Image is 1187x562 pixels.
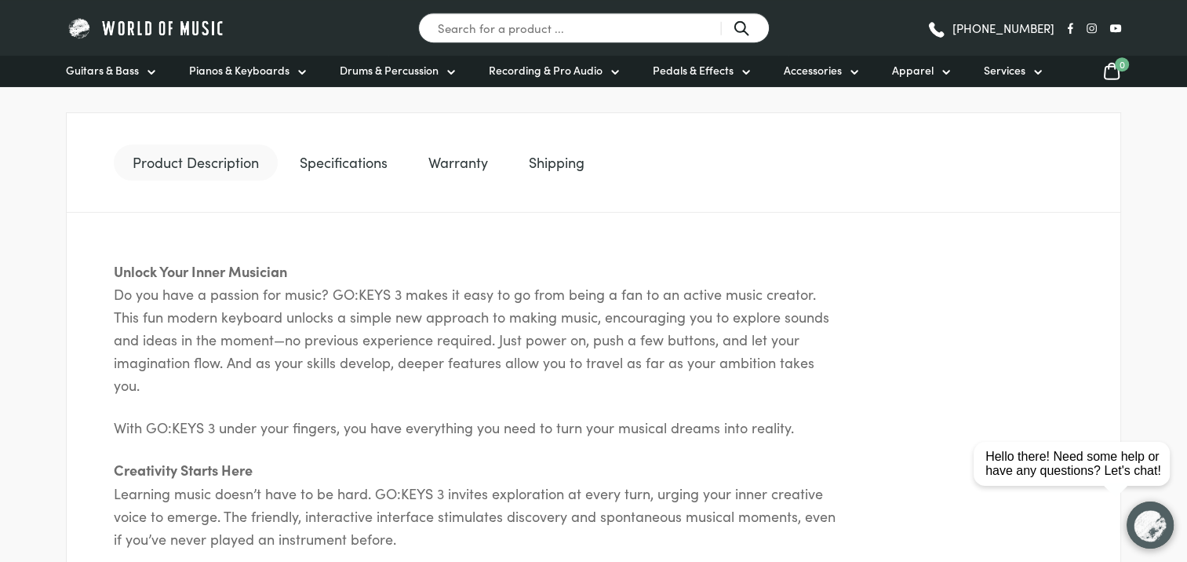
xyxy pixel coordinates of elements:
[114,416,836,439] p: With GO:KEYS 3 under your fingers, you have everything you need to turn your musical dreams into ...
[66,62,139,78] span: Guitars & Bass
[114,260,836,397] p: Do you have a passion for music? GO:KEYS 3 makes it easy to go from being a fan to an active musi...
[114,144,278,181] a: Product Description
[114,458,836,549] p: Learning music doesn’t have to be hard. GO:KEYS 3 invites exploration at every turn, urging your ...
[653,62,734,78] span: Pedals & Effects
[418,13,770,43] input: Search for a product ...
[784,62,842,78] span: Accessories
[984,62,1025,78] span: Services
[892,62,934,78] span: Apparel
[281,144,406,181] a: Specifications
[410,144,507,181] a: Warranty
[952,22,1054,34] span: [PHONE_NUMBER]
[114,261,287,281] strong: Unlock Your Inner Musician
[340,62,439,78] span: Drums & Percussion
[114,460,253,480] strong: Creativity Starts Here
[489,62,603,78] span: Recording & Pro Audio
[1115,57,1129,71] span: 0
[927,16,1054,40] a: [PHONE_NUMBER]
[959,389,1187,562] iframe: Chat with our support team
[189,62,289,78] span: Pianos & Keyboards
[510,144,603,181] a: Shipping
[66,16,227,40] img: World of Music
